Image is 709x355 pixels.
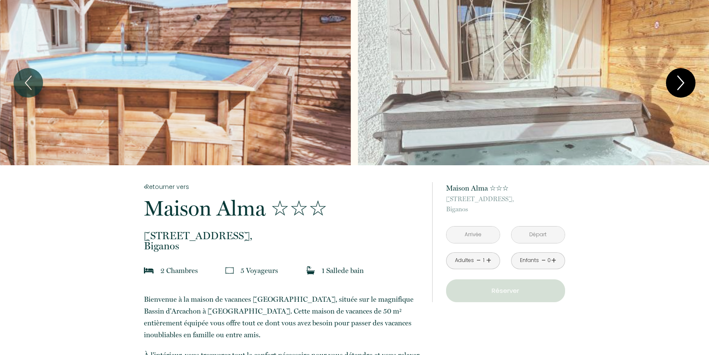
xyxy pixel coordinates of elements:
[144,293,421,341] p: Bienvenue à la maison de vacances [GEOGRAPHIC_DATA], située sur le magnifique Bassin d'Arcachon à...
[144,231,421,241] span: [STREET_ADDRESS],
[322,265,364,276] p: 1 Salle de bain
[144,198,421,219] p: Maison Alma ☆☆☆
[476,254,481,267] a: -
[520,257,539,265] div: Enfants
[486,254,491,267] a: +
[446,194,565,204] span: [STREET_ADDRESS],
[14,68,43,98] button: Previous
[449,286,562,296] p: Réserver
[447,227,500,243] input: Arrivée
[551,254,556,267] a: +
[446,182,565,194] p: Maison Alma ☆☆☆
[666,68,695,98] button: Next
[455,257,474,265] div: Adultes
[275,266,278,275] span: s
[511,227,565,243] input: Départ
[144,182,421,191] a: Retourner vers
[547,257,551,265] div: 0
[482,257,486,265] div: 1
[241,265,278,276] p: 5 Voyageur
[541,254,546,267] a: -
[225,266,234,275] img: guests
[160,265,198,276] p: 2 Chambre
[446,279,565,302] button: Réserver
[144,231,421,251] p: Biganos
[446,194,565,214] p: Biganos
[195,266,198,275] span: s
